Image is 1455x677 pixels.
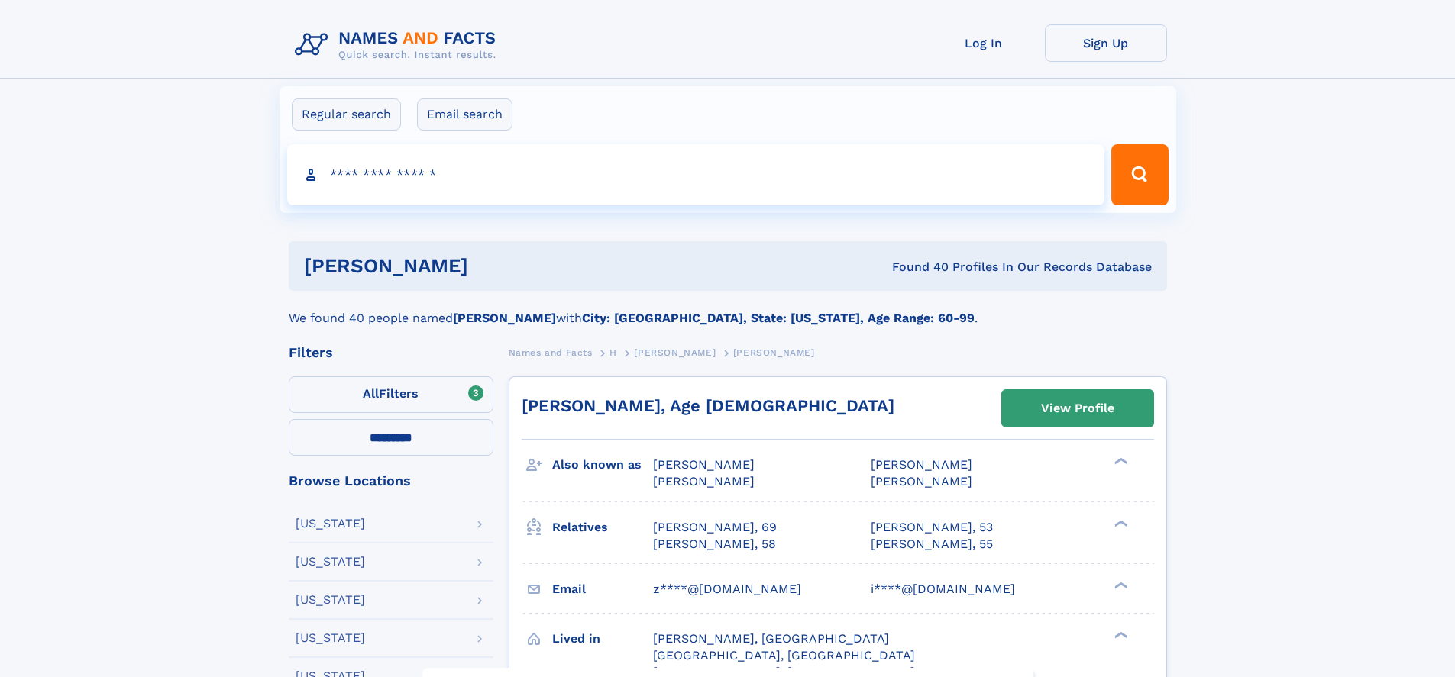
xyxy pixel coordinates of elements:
[1045,24,1167,62] a: Sign Up
[289,24,509,66] img: Logo Names and Facts
[582,311,975,325] b: City: [GEOGRAPHIC_DATA], State: [US_STATE], Age Range: 60-99
[653,648,915,662] span: [GEOGRAPHIC_DATA], [GEOGRAPHIC_DATA]
[289,376,493,413] label: Filters
[871,519,993,536] a: [PERSON_NAME], 53
[653,519,777,536] a: [PERSON_NAME], 69
[680,259,1152,276] div: Found 40 Profiles In Our Records Database
[289,474,493,488] div: Browse Locations
[1111,518,1129,528] div: ❯
[634,347,716,358] span: [PERSON_NAME]
[871,536,993,553] a: [PERSON_NAME], 55
[653,457,755,472] span: [PERSON_NAME]
[509,343,593,362] a: Names and Facts
[289,291,1167,327] div: We found 40 people named with .
[609,347,617,358] span: H
[552,576,653,602] h3: Email
[653,631,889,646] span: [PERSON_NAME], [GEOGRAPHIC_DATA]
[304,256,681,276] h1: [PERSON_NAME]
[417,98,512,131] label: Email search
[1111,630,1129,640] div: ❯
[552,514,653,540] h3: Relatives
[1111,456,1129,466] div: ❯
[1111,144,1168,205] button: Search Button
[296,594,365,606] div: [US_STATE]
[634,343,716,362] a: [PERSON_NAME]
[871,474,972,488] span: [PERSON_NAME]
[871,457,972,472] span: [PERSON_NAME]
[296,556,365,568] div: [US_STATE]
[363,386,379,401] span: All
[733,347,815,358] span: [PERSON_NAME]
[653,536,776,553] a: [PERSON_NAME], 58
[522,396,894,415] a: [PERSON_NAME], Age [DEMOGRAPHIC_DATA]
[287,144,1105,205] input: search input
[552,452,653,478] h3: Also known as
[1002,390,1153,427] a: View Profile
[1111,580,1129,590] div: ❯
[923,24,1045,62] a: Log In
[552,626,653,652] h3: Lived in
[296,517,365,530] div: [US_STATE]
[1041,391,1114,426] div: View Profile
[453,311,556,325] b: [PERSON_NAME]
[296,632,365,644] div: [US_STATE]
[292,98,401,131] label: Regular search
[289,346,493,359] div: Filters
[653,474,755,488] span: [PERSON_NAME]
[609,343,617,362] a: H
